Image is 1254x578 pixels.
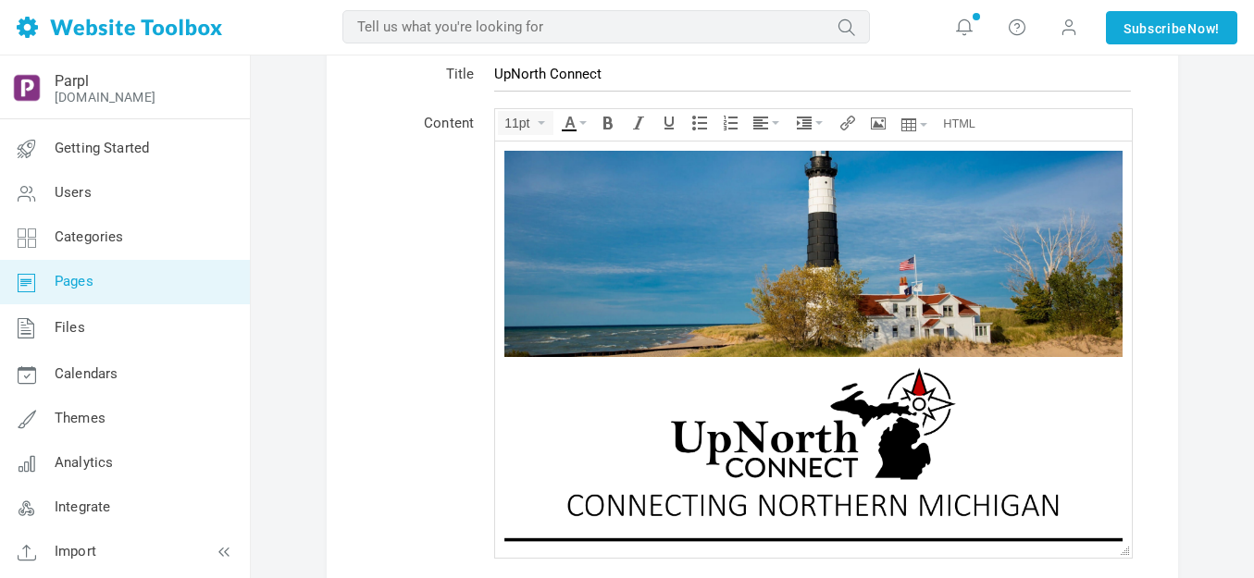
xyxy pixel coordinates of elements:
[55,228,124,245] span: Categories
[55,90,155,105] a: [DOMAIN_NAME]
[834,111,862,135] div: Insert/edit link
[55,140,149,156] span: Getting Started
[556,111,591,135] div: Text color
[55,454,113,471] span: Analytics
[495,141,1132,558] iframe: Rich Text Area. Press ALT-F9 for menu. Press ALT-F10 for toolbar. Press ALT-0 for help
[55,319,85,336] span: Files
[686,111,714,135] div: Bullet list
[364,53,484,102] td: Title
[55,184,92,201] span: Users
[747,111,788,135] div: Align
[55,72,89,90] a: Parpl
[790,111,831,135] div: Indent
[864,111,892,135] div: Insert/edit image
[625,111,652,135] div: Italic
[55,543,96,560] span: Import
[55,273,93,289] span: Pages
[55,365,118,382] span: Calendars
[342,10,870,43] input: Tell us what you're looking for
[504,116,534,130] span: 11pt
[716,111,744,135] div: Numbered list
[55,410,106,426] span: Themes
[12,73,42,103] img: output-onlinepngtools%20-%202025-05-26T183955.010.png
[937,111,982,135] div: Source code
[1187,18,1220,39] span: Now!
[364,102,484,569] td: Content
[1106,11,1237,44] a: SubscribeNow!
[895,111,934,139] div: Table
[498,111,553,135] div: Font Sizes
[55,498,110,515] span: Integrate
[594,111,622,135] div: Bold
[655,111,683,135] div: Underline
